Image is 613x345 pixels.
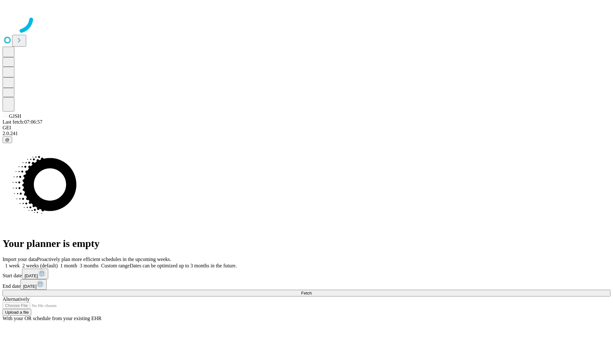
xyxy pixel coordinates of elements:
[5,263,20,268] span: 1 week
[23,284,36,289] span: [DATE]
[22,263,58,268] span: 2 weeks (default)
[3,125,610,131] div: GEI
[3,290,610,296] button: Fetch
[5,137,10,142] span: @
[101,263,130,268] span: Custom range
[25,273,38,278] span: [DATE]
[3,131,610,136] div: 2.0.241
[3,257,37,262] span: Import your data
[9,113,21,119] span: GJSH
[3,136,12,143] button: @
[301,291,312,295] span: Fetch
[130,263,237,268] span: Dates can be optimized up to 3 months in the future.
[80,263,99,268] span: 3 months
[3,238,610,249] h1: Your planner is empty
[3,269,610,279] div: Start date
[3,309,31,316] button: Upload a file
[3,316,102,321] span: With your OR schedule from your existing EHR
[3,119,42,125] span: Last fetch: 07:06:57
[3,296,29,302] span: Alternatively
[22,269,48,279] button: [DATE]
[60,263,77,268] span: 1 month
[37,257,171,262] span: Proactively plan more efficient schedules in the upcoming weeks.
[3,279,610,290] div: End date
[20,279,47,290] button: [DATE]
